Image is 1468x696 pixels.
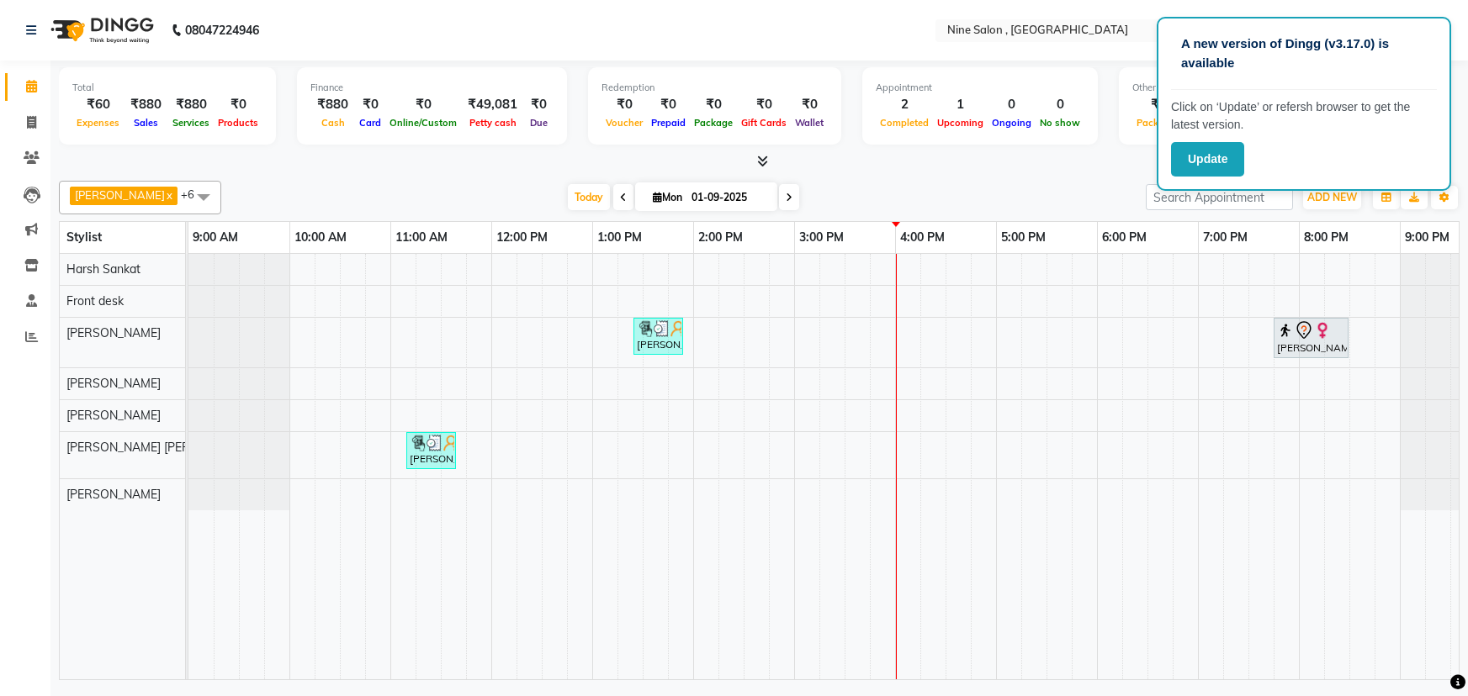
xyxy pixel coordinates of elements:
div: [PERSON_NAME], TK02, 11:10 AM-11:40 AM, Hair Essentials - Hair Wash & Blast Dry (₹550) [408,435,454,467]
a: 3:00 PM [795,225,848,250]
div: Other sales [1132,81,1405,95]
a: 1:00 PM [593,225,646,250]
div: ₹880 [168,95,214,114]
div: ₹60 [72,95,124,114]
span: [PERSON_NAME] [66,325,161,340]
span: Card [355,117,385,129]
div: Appointment [876,81,1084,95]
div: ₹0 [524,95,554,114]
a: 9:00 PM [1401,225,1454,250]
div: Finance [310,81,554,95]
div: ₹0 [690,95,737,114]
a: 2:00 PM [694,225,747,250]
div: ₹0 [791,95,828,114]
b: 08047224946 [185,7,259,54]
button: Update [1171,142,1244,177]
a: 6:00 PM [1098,225,1151,250]
a: 5:00 PM [997,225,1050,250]
a: 11:00 AM [391,225,452,250]
div: ₹0 [385,95,461,114]
a: 7:00 PM [1199,225,1252,250]
span: Voucher [602,117,647,129]
div: ₹0 [737,95,791,114]
p: Click on ‘Update’ or refersh browser to get the latest version. [1171,98,1437,134]
span: Harsh Sankat [66,261,140,277]
div: ₹0 [355,95,385,114]
span: Services [168,117,214,129]
p: A new version of Dingg (v3.17.0) is available [1181,34,1427,72]
div: ₹0 [602,95,647,114]
span: Front desk [66,293,124,308]
a: 12:00 PM [492,225,552,250]
span: [PERSON_NAME] [66,408,161,423]
a: 9:00 AM [188,225,242,250]
span: Packages [1132,117,1184,129]
span: Upcoming [933,117,988,129]
div: ₹880 [124,95,168,114]
span: Wallet [791,117,828,129]
div: 1 [933,95,988,114]
span: Petty cash [465,117,521,129]
span: No show [1036,117,1084,129]
div: ₹49,081 [461,95,524,114]
input: 2025-09-01 [686,185,771,210]
span: Ongoing [988,117,1036,129]
span: Expenses [72,117,124,129]
span: Sales [130,117,162,129]
span: ADD NEW [1307,191,1357,203]
span: Online/Custom [385,117,461,129]
div: [PERSON_NAME], TK03, 01:25 PM-01:55 PM, Hair Essentials - Hair Wash & Blast Dry (₹550) [635,320,681,352]
div: 0 [988,95,1036,114]
div: ₹0 [1132,95,1184,114]
button: ADD NEW [1303,186,1361,209]
div: ₹0 [214,95,262,114]
span: Stylist [66,229,102,245]
div: [PERSON_NAME], TK01, 07:45 PM-08:30 PM, Haircuts (Includes Hair Wash + Blast Dry) - Senior Stylis... [1275,320,1347,356]
div: 2 [876,95,933,114]
a: 4:00 PM [896,225,949,250]
span: Mon [649,191,686,203]
input: Search Appointment [1146,184,1293,210]
span: Gift Cards [737,117,791,129]
span: [PERSON_NAME] [66,487,161,502]
div: Total [72,81,262,95]
span: Products [214,117,262,129]
div: Redemption [602,81,828,95]
a: x [165,188,172,202]
span: [PERSON_NAME] [PERSON_NAME] [66,440,258,455]
span: Today [568,184,610,210]
span: Cash [317,117,349,129]
span: Package [690,117,737,129]
a: 8:00 PM [1300,225,1353,250]
a: 10:00 AM [290,225,351,250]
span: Prepaid [647,117,690,129]
span: Completed [876,117,933,129]
span: Due [526,117,552,129]
div: ₹880 [310,95,355,114]
span: [PERSON_NAME] [66,376,161,391]
div: 0 [1036,95,1084,114]
span: [PERSON_NAME] [75,188,165,202]
div: ₹0 [647,95,690,114]
span: +6 [181,187,207,201]
img: logo [43,7,158,54]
